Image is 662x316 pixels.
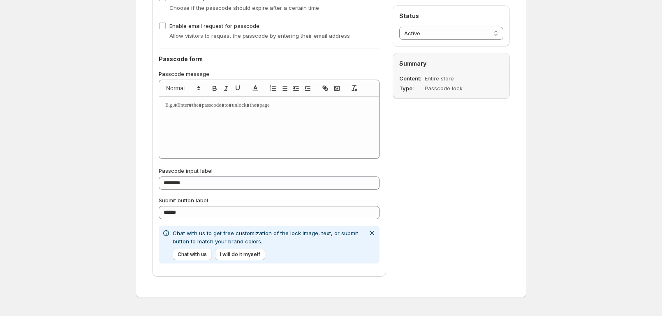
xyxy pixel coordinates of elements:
[169,5,319,11] span: Choose if the passcode should expire after a certain time
[159,70,380,78] p: Passcode message
[399,84,423,92] dt: Type :
[169,23,259,29] span: Enable email request for passcode
[399,74,423,82] dt: Content :
[159,197,208,204] span: Submit button label
[425,84,482,92] dd: Passcode lock
[159,55,380,63] h2: Passcode form
[399,60,503,68] h2: Summary
[173,249,212,260] button: Chat with us
[159,167,213,174] span: Passcode input label
[366,227,378,239] button: Dismiss notification
[169,32,350,39] span: Allow visitors to request the passcode by entering their email address
[215,249,265,260] button: I will do it myself
[425,74,482,82] dd: Entire store
[399,12,503,20] h2: Status
[178,251,207,258] span: Chat with us
[220,251,260,258] span: I will do it myself
[173,230,358,245] span: Chat with us to get free customization of the lock image, text, or submit button to match your br...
